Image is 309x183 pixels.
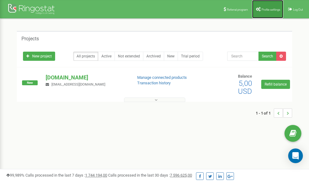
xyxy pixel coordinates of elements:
[261,80,290,89] a: Refill balance
[238,79,252,96] span: 5,00 USD
[178,52,203,61] a: Trial period
[108,173,192,178] span: Calls processed in the last 30 days :
[6,173,24,178] span: 99,989%
[262,8,280,11] span: Profile settings
[137,81,171,85] a: Transaction history
[51,82,105,86] span: [EMAIL_ADDRESS][DOMAIN_NAME]
[256,108,274,118] span: 1 - 1 of 1
[227,8,248,11] span: Referral program
[164,52,178,61] a: New
[170,173,192,178] u: 7 596 625,00
[23,52,55,61] a: New project
[238,74,252,79] span: Balance
[256,102,292,124] nav: ...
[115,52,143,61] a: Not extended
[85,173,107,178] u: 1 744 194,00
[293,8,303,11] span: Log Out
[227,52,259,61] input: Search
[46,74,127,82] p: [DOMAIN_NAME]
[258,52,277,61] button: Search
[22,80,38,85] span: New
[288,148,303,163] div: Open Intercom Messenger
[143,52,164,61] a: Archived
[73,52,98,61] a: All projects
[98,52,115,61] a: Active
[25,173,107,178] span: Calls processed in the last 7 days :
[21,36,39,42] h5: Projects
[137,75,187,80] a: Manage connected products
